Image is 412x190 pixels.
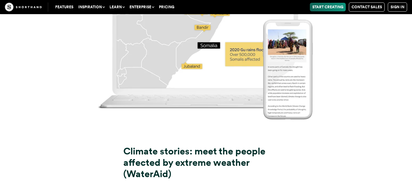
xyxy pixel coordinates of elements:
[53,3,76,11] a: Features
[156,3,177,11] a: Pricing
[5,3,42,11] img: The Craft
[388,2,407,12] a: Sign in
[349,2,385,12] a: Contact Sales
[310,3,346,11] a: Start Creating
[123,146,265,180] strong: Climate stories: meet the people affected by extreme weather (WaterAid)
[76,3,107,11] button: Inspiration
[127,3,156,11] button: Enterprise
[107,3,127,11] button: Learn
